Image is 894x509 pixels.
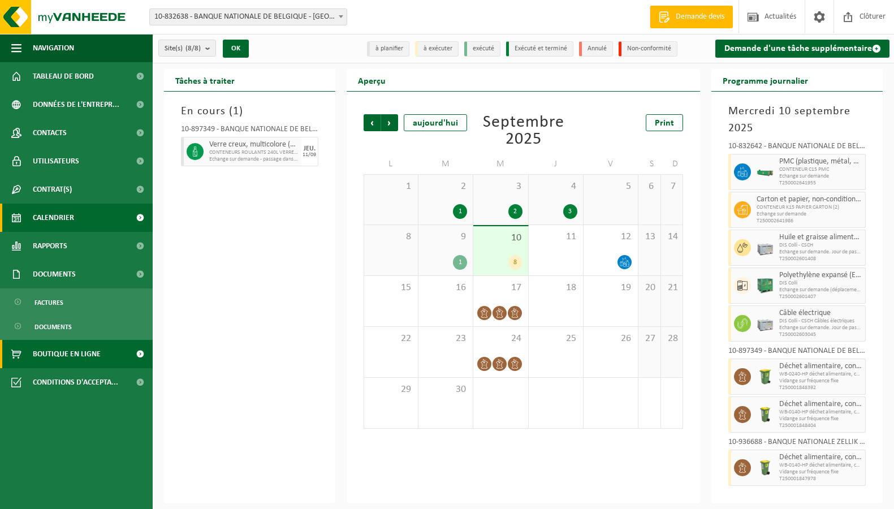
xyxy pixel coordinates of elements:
td: D [661,154,684,174]
span: CONTENEUR C15 PMC [779,166,862,173]
div: 10-936688 - BANQUE NATIONALE ZELLIK - ZELLIK [728,438,866,450]
button: OK [223,40,249,58]
span: Echange sur demande (déplacement exclu) [779,287,862,294]
li: à exécuter [415,41,459,57]
span: Echange sur demande. Jour de passage fixe. [779,325,862,331]
span: Vidange sur fréquence fixe [779,378,862,385]
img: WB-0140-HPE-GN-50 [757,406,774,423]
div: JEU. [304,145,316,152]
img: WB-0240-HPE-GN-50 [757,368,774,385]
a: Print [646,114,683,131]
span: 2 [424,180,467,193]
button: Site(s)(8/8) [158,40,216,57]
span: 1 [370,180,412,193]
span: WB-0140-HP déchet alimentaire, contenant des produits d'orig [779,462,862,469]
span: 9 [424,231,467,243]
span: 14 [667,231,677,243]
span: Conditions d'accepta... [33,368,118,396]
span: Vidange sur fréquence fixe [779,469,862,476]
img: WB-0140-HPE-GN-50 [757,459,774,476]
span: 26 [589,333,632,345]
li: Non-conformité [619,41,677,57]
li: Exécuté et terminé [506,41,573,57]
a: Factures [3,291,150,313]
div: 1 [453,204,467,219]
span: Contacts [33,119,67,147]
span: Site(s) [165,40,201,57]
span: 17 [479,282,522,294]
span: Câble électrique [779,309,862,318]
span: Carton et papier, non-conditionné (industriel) [757,195,862,204]
span: 18 [534,282,577,294]
h2: Aperçu [347,69,397,91]
span: 15 [370,282,412,294]
span: Calendrier [33,204,74,232]
span: Suivant [381,114,398,131]
span: 30 [424,383,467,396]
span: 22 [370,333,412,345]
span: 6 [644,180,655,193]
span: 28 [667,333,677,345]
h3: En cours ( ) [181,103,318,120]
div: 1 [453,255,467,270]
h3: Mercredi 10 septembre 2025 [728,103,866,137]
span: 10-832638 - BANQUE NATIONALE DE BELGIQUE - BRUXELLES [149,8,347,25]
img: PB-HB-1400-HPE-GN-01 [757,277,774,294]
div: 10-832642 - BANQUE NATIONALE DE BELGIQUE - BLD BERLAIMONT - [GEOGRAPHIC_DATA] [728,143,866,154]
span: T250001847978 [779,476,862,482]
span: Rapports [33,232,67,260]
span: 3 [479,180,522,193]
span: Documents [33,260,76,288]
span: 20 [644,282,655,294]
li: Annulé [579,41,613,57]
span: 10-832638 - BANQUE NATIONALE DE BELGIQUE - BRUXELLES [150,9,347,25]
td: S [638,154,661,174]
span: 10 [479,232,522,244]
span: Factures [34,292,63,313]
span: Print [655,119,674,128]
span: Boutique en ligne [33,340,101,368]
span: T250002641955 [779,180,862,187]
span: Polyethylène expansé (EPE) [779,271,862,280]
h2: Tâches à traiter [164,69,246,91]
span: DIS Colli - CSCH [779,242,862,249]
div: 3 [563,204,577,219]
span: Précédent [364,114,381,131]
a: Documents [3,316,150,337]
div: 8 [508,255,522,270]
td: V [584,154,638,174]
span: 21 [667,282,677,294]
count: (8/8) [185,45,201,52]
a: Demande devis [650,6,733,28]
span: 8 [370,231,412,243]
span: Documents [34,316,72,338]
span: Déchet alimentaire, contenant des produits d'origine animale, non emballé, catégorie 3 [779,362,862,371]
span: 16 [424,282,467,294]
span: 7 [667,180,677,193]
span: 13 [644,231,655,243]
div: 10-897349 - BANQUE NATIONALE DE BELGIQUE - COMEDIENS BNB 2 - [GEOGRAPHIC_DATA] [181,126,318,137]
td: L [364,154,418,174]
span: CONTENEURS ROULANTS 240L VERRE (4) [209,149,299,156]
span: 19 [589,282,632,294]
span: Vidange sur fréquence fixe [779,416,862,422]
span: DIS Colli - CSCH Câbles électriques [779,318,862,325]
div: 11/09 [303,152,316,158]
span: Verre creux, multicolore (ménager) [209,140,299,149]
span: Huile et graisse alimentaire/friture, cat 3 (ménagers)(impropres à la fermentation) [779,233,862,242]
td: M [418,154,473,174]
span: Echange sur demande [757,211,862,218]
span: 12 [589,231,632,243]
li: exécuté [464,41,500,57]
span: WB-0140-HP déchet alimentaire, contenant des produits d'orig [779,409,862,416]
span: 4 [534,180,577,193]
span: WB-0240-HP déchet alimentaire, contenant des produits d'orig [779,371,862,378]
span: Echange sur demande. Jour de passage fixe. [779,249,862,256]
span: 1 [233,106,239,117]
span: Contrat(s) [33,175,72,204]
td: J [529,154,584,174]
span: T250001848392 [779,385,862,391]
div: aujourd'hui [404,114,467,131]
li: à planifier [367,41,409,57]
span: DIS Colli [779,280,862,287]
